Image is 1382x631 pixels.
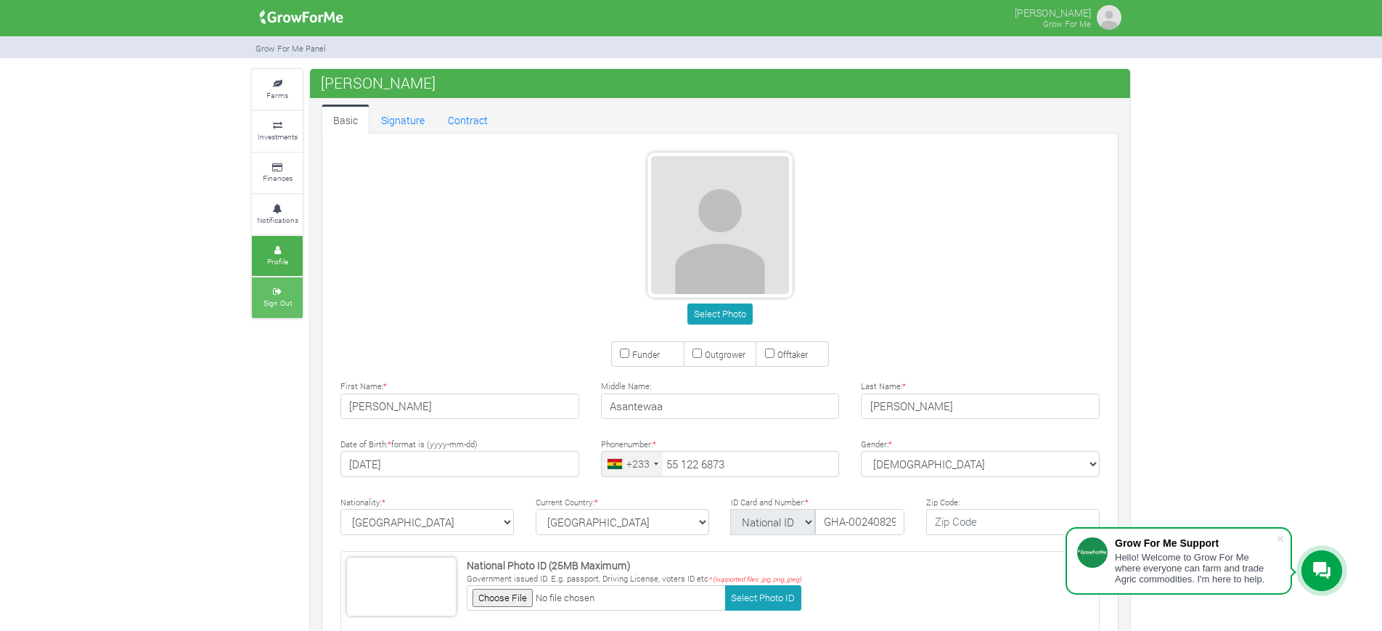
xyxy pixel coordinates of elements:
[340,380,387,393] label: First Name:
[708,575,801,583] i: * (supported files .jpg, png, jpeg)
[725,585,801,611] button: Select Photo ID
[317,68,439,97] span: [PERSON_NAME]
[601,439,656,451] label: Phonenumber:
[436,105,499,134] a: Contract
[536,497,598,509] label: Current Country:
[255,3,348,32] img: growforme image
[601,380,651,393] label: Middle Name:
[620,349,629,358] input: Funder
[861,380,906,393] label: Last Name:
[1115,552,1276,585] div: Hello! Welcome to Grow For Me where everyone can farm and trade Agric commodities. I'm here to help.
[1015,3,1091,20] p: [PERSON_NAME]
[626,456,650,471] div: +233
[252,195,303,235] a: Notifications
[926,509,1100,535] input: Zip Code
[815,509,904,535] input: ID Number
[267,256,288,266] small: Profile
[252,70,303,110] a: Farms
[861,439,892,451] label: Gender:
[340,497,385,509] label: Nationality:
[1115,537,1276,549] div: Grow For Me Support
[687,304,752,325] button: Select Photo
[692,349,702,358] input: Outgrower
[765,349,774,358] input: Offtaker
[467,558,631,572] strong: National Photo ID (25MB Maximum)
[263,298,292,308] small: Sign Out
[632,349,660,360] small: Funder
[861,394,1100,420] input: Last Name
[340,394,579,420] input: First Name
[467,573,801,585] p: Government issued ID. E.g. passport, Driving License, voters ID etc
[340,451,579,477] input: Type Date of Birth (YYYY-MM-DD)
[255,43,326,54] small: Grow For Me Panel
[602,452,663,476] div: Ghana (Gaana): +233
[926,497,960,509] label: Zip Code:
[601,451,840,477] input: Phone Number
[369,105,436,134] a: Signature
[263,173,293,183] small: Finances
[257,215,298,225] small: Notifications
[252,277,303,317] a: Sign Out
[252,111,303,151] a: Investments
[731,497,809,509] label: ID Card and Number:
[258,131,298,142] small: Investments
[1043,18,1091,29] small: Grow For Me
[777,349,808,360] small: Offtaker
[705,349,745,360] small: Outgrower
[266,90,288,100] small: Farms
[322,105,369,134] a: Basic
[340,439,478,451] label: Date of Birth: format is (yyyy-mm-dd)
[252,236,303,276] a: Profile
[1095,3,1124,32] img: growforme image
[252,153,303,193] a: Finances
[601,394,840,420] input: Middle Name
